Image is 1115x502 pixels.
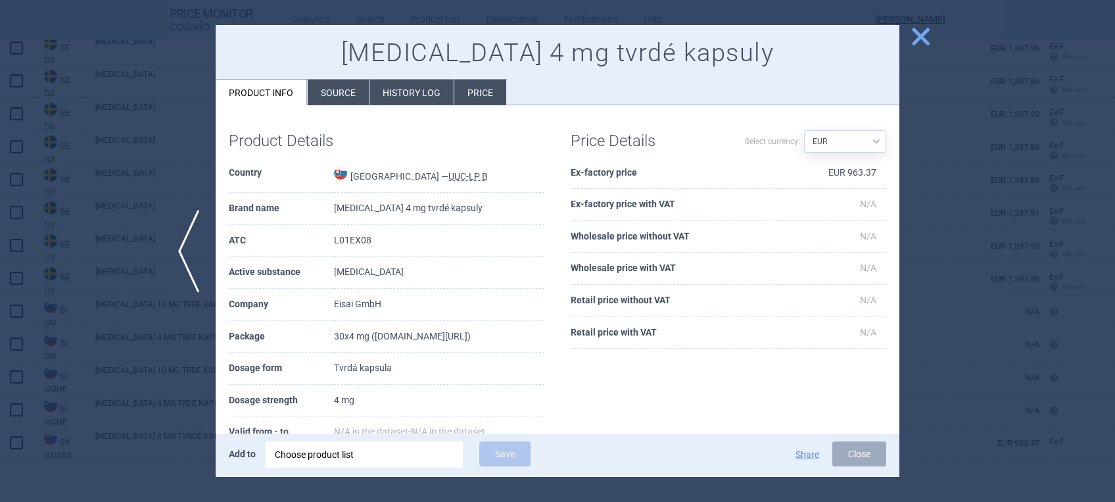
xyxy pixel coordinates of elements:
[571,157,784,189] th: Ex-factory price
[229,157,334,193] th: Country
[266,441,463,468] div: Choose product list
[334,416,544,449] td: -
[860,263,876,273] span: N/A
[229,353,334,385] th: Dosage form
[229,385,334,417] th: Dosage strength
[229,193,334,225] th: Brand name
[334,257,544,289] td: [MEDICAL_DATA]
[448,171,488,182] abbr: UUC-LP B — List of medicinal products published by the Ministry of Health of the Slovak Republic ...
[334,385,544,417] td: 4 mg
[860,199,876,209] span: N/A
[784,157,886,189] td: EUR 963.37
[275,441,454,468] div: Choose product list
[229,38,886,68] h1: [MEDICAL_DATA] 4 mg tvrdé kapsuly
[745,130,800,153] label: Select currency:
[229,441,256,466] p: Add to
[216,80,307,105] li: Product info
[334,353,544,385] td: Tvrdá kapsula
[334,166,347,180] img: Slovakia
[571,253,784,285] th: Wholesale price with VAT
[571,132,728,151] h1: Price Details
[860,231,876,241] span: N/A
[860,295,876,305] span: N/A
[229,132,387,151] h1: Product Details
[454,80,506,105] li: Price
[860,327,876,338] span: N/A
[334,426,408,437] span: N/A in the dataset
[334,289,544,321] td: Eisai GmbH
[308,80,369,105] li: Source
[479,441,531,466] button: Save
[571,221,784,253] th: Wholesale price without VAT
[229,289,334,321] th: Company
[369,80,454,105] li: History log
[795,450,819,459] button: Share
[229,321,334,353] th: Package
[571,317,784,349] th: Retail price with VAT
[334,157,544,193] td: [GEOGRAPHIC_DATA] —
[571,285,784,317] th: Retail price without VAT
[229,257,334,289] th: Active substance
[334,225,544,257] td: L01EX08
[334,193,544,225] td: [MEDICAL_DATA] 4 mg tvrdé kapsuly
[832,441,886,466] button: Close
[334,321,544,353] td: 30x4 mg ([DOMAIN_NAME][URL])
[411,426,485,437] span: N/A in the dataset
[571,189,784,221] th: Ex-factory price with VAT
[229,416,334,449] th: Valid from - to
[229,225,334,257] th: ATC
